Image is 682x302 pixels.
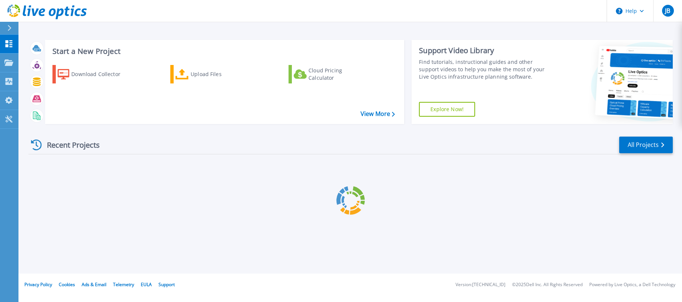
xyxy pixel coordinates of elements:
[456,282,505,287] li: Version: [TECHNICAL_ID]
[71,67,130,82] div: Download Collector
[665,8,670,14] span: JB
[141,281,152,288] a: EULA
[113,281,134,288] a: Telemetry
[308,67,368,82] div: Cloud Pricing Calculator
[512,282,583,287] li: © 2025 Dell Inc. All Rights Reserved
[361,110,395,117] a: View More
[24,281,52,288] a: Privacy Policy
[419,58,552,80] div: Find tutorials, instructional guides and other support videos to help you make the most of your L...
[289,65,371,83] a: Cloud Pricing Calculator
[419,102,475,117] a: Explore Now!
[619,137,673,153] a: All Projects
[191,67,250,82] div: Upload Files
[170,65,253,83] a: Upload Files
[52,47,395,55] h3: Start a New Project
[52,65,135,83] a: Download Collector
[82,281,106,288] a: Ads & Email
[59,281,75,288] a: Cookies
[419,46,552,55] div: Support Video Library
[158,281,175,288] a: Support
[28,136,110,154] div: Recent Projects
[589,282,675,287] li: Powered by Live Optics, a Dell Technology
